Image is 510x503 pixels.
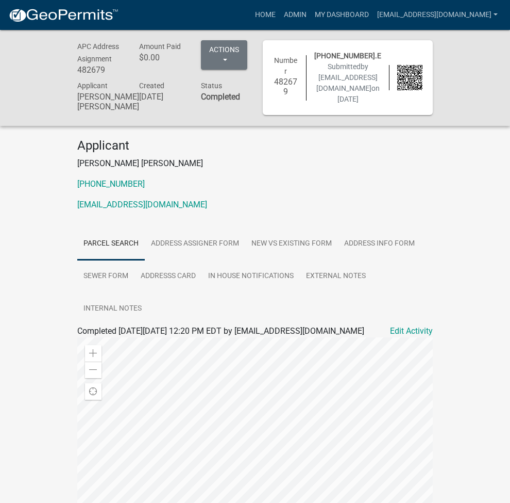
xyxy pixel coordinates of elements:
div: Zoom out [85,362,101,378]
p: [PERSON_NAME] [PERSON_NAME] [77,157,433,170]
a: External Notes [300,260,372,293]
a: Addresss Card [134,260,202,293]
h6: 482679 [77,65,124,75]
span: APC Address Asignment [77,42,119,63]
span: Created [139,82,164,90]
strong: Completed [201,92,240,102]
div: Find my location [85,383,101,400]
a: Sewer Form [77,260,134,293]
a: [EMAIL_ADDRESS][DOMAIN_NAME] [373,5,502,25]
a: Internal Notes [77,293,148,326]
a: [PHONE_NUMBER] [77,179,145,189]
span: by [EMAIL_ADDRESS][DOMAIN_NAME] [316,62,378,92]
h4: Applicant [77,138,433,153]
span: Submitted on [DATE] [316,62,380,103]
a: [EMAIL_ADDRESS][DOMAIN_NAME] [77,200,207,209]
a: My Dashboard [311,5,373,25]
a: Address Assigner Form [145,228,245,261]
div: Zoom in [85,345,101,362]
img: QR code [397,65,422,90]
h6: [PERSON_NAME] [PERSON_NAME] [77,92,124,111]
a: Parcel search [77,228,145,261]
span: Applicant [77,82,108,90]
h6: $0.00 [139,53,185,62]
a: Edit Activity [390,325,433,337]
span: Status [201,82,222,90]
a: Admin [280,5,311,25]
a: In house Notifications [202,260,300,293]
a: Home [251,5,280,25]
span: [PHONE_NUMBER].E [314,52,381,60]
h6: 482679 [273,77,298,96]
h6: [DATE] [139,92,185,102]
span: Number [274,56,297,75]
span: Completed [DATE][DATE] 12:20 PM EDT by [EMAIL_ADDRESS][DOMAIN_NAME] [77,326,364,336]
a: Address Info Form [338,228,421,261]
button: Actions [201,40,247,70]
span: Amount Paid [139,42,181,51]
a: New vs Existing Form [245,228,338,261]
